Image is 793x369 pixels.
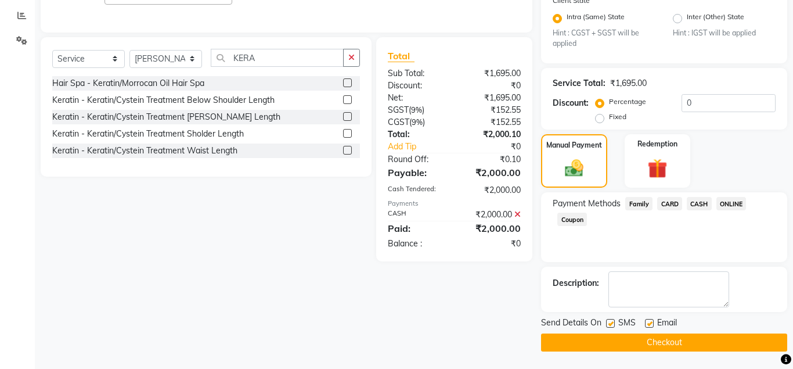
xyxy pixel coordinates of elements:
span: CARD [657,197,682,210]
div: ₹0 [455,238,530,250]
div: ( ) [379,104,455,116]
div: Balance : [379,238,455,250]
span: Family [625,197,653,210]
small: Hint : CGST + SGST will be applied [553,28,655,49]
div: ₹1,695.00 [455,92,530,104]
div: Discount: [553,97,589,109]
div: CASH [379,209,455,221]
div: ₹1,695.00 [610,77,647,89]
div: ( ) [379,116,455,128]
div: Net: [379,92,455,104]
div: Keratin - Keratin/Cystein Treatment [PERSON_NAME] Length [52,111,280,123]
span: Send Details On [541,317,601,331]
div: Hair Spa - Keratin/Morrocan Oil Hair Spa [52,77,204,89]
span: 9% [412,117,423,127]
div: ₹2,000.00 [455,221,530,235]
span: SGST [388,105,409,115]
label: Redemption [637,139,677,149]
span: Payment Methods [553,198,621,210]
div: ₹2,000.00 [455,184,530,196]
div: Discount: [379,80,455,92]
span: 9% [411,105,422,114]
img: _gift.svg [641,156,673,181]
button: Checkout [541,334,787,352]
div: ₹2,000.10 [455,128,530,141]
span: Total [388,50,414,62]
input: Search or Scan [211,49,344,67]
div: Description: [553,277,599,289]
div: ₹1,695.00 [455,67,530,80]
div: Round Off: [379,153,455,166]
label: Inter (Other) State [687,12,744,26]
small: Hint : IGST will be applied [673,28,776,38]
div: Payments [388,199,521,209]
div: Paid: [379,221,455,235]
label: Intra (Same) State [567,12,625,26]
label: Fixed [609,112,626,122]
span: Email [657,317,677,331]
div: ₹152.55 [455,116,530,128]
img: _cash.svg [559,157,589,179]
label: Manual Payment [546,140,602,151]
label: Percentage [609,96,646,107]
span: CASH [687,197,712,210]
div: ₹2,000.00 [455,166,530,180]
div: ₹0.10 [455,153,530,166]
div: ₹0 [455,80,530,92]
div: Total: [379,128,455,141]
a: Add Tip [379,141,467,153]
span: Coupon [557,213,587,226]
div: Service Total: [553,77,605,89]
div: Keratin - Keratin/Cystein Treatment Waist Length [52,145,237,157]
div: ₹0 [467,141,529,153]
div: Cash Tendered: [379,184,455,196]
div: Sub Total: [379,67,455,80]
span: ONLINE [716,197,747,210]
div: Payable: [379,166,455,180]
div: ₹152.55 [455,104,530,116]
div: Keratin - Keratin/Cystein Treatment Below Shoulder Length [52,94,275,106]
div: Keratin - Keratin/Cystein Treatment Sholder Length [52,128,244,140]
div: ₹2,000.00 [455,209,530,221]
span: CGST [388,117,409,127]
span: SMS [618,317,636,331]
